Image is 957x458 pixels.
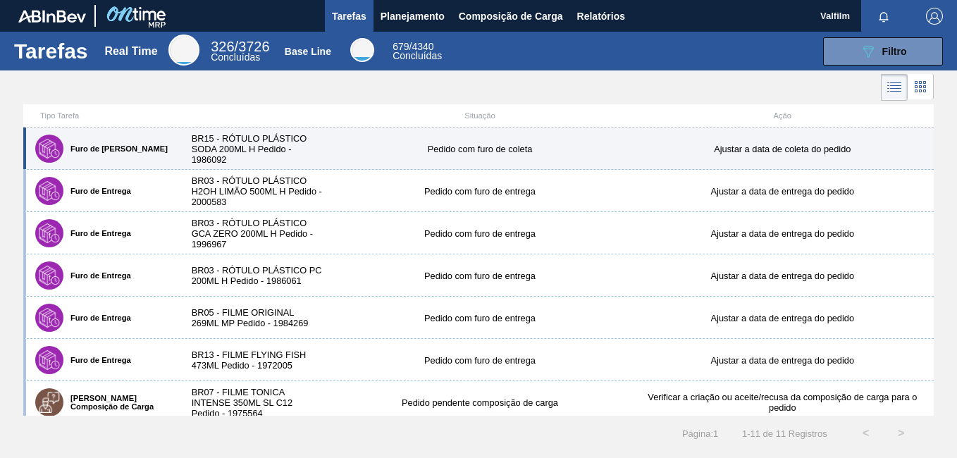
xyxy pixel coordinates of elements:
[381,8,445,25] span: Planejamento
[211,39,269,54] span: / 3726
[285,46,331,57] div: Base Line
[328,313,631,323] div: Pedido com furo de entrega
[178,349,329,371] div: BR13 - FILME FLYING FISH 473ML Pedido - 1972005
[63,187,131,195] label: Furo de Entrega
[178,218,329,249] div: BR03 - RÓTULO PLÁSTICO GCA ZERO 200ML H Pedido - 1996967
[882,46,907,57] span: Filtro
[178,265,329,286] div: BR03 - RÓTULO PLÁSTICO PC 200ML H Pedido - 1986061
[861,6,906,26] button: Notificações
[211,41,269,62] div: Real Time
[823,37,943,66] button: Filtro
[393,50,442,61] span: Concluídas
[682,428,718,439] span: Página : 1
[631,111,934,120] div: Ação
[104,45,157,58] div: Real Time
[631,228,934,239] div: Ajustar a data de entrega do pedido
[393,41,409,52] span: 679
[631,392,934,413] div: Verificar a criação ou aceite/recusa da composição de carga para o pedido
[328,111,631,120] div: Situação
[328,228,631,239] div: Pedido com furo de entrega
[178,307,329,328] div: BR05 - FILME ORIGINAL 269ML MP Pedido - 1984269
[328,144,631,154] div: Pedido com furo de coleta
[908,74,934,101] div: Visão em Cards
[577,8,625,25] span: Relatórios
[848,416,884,451] button: <
[328,397,631,408] div: Pedido pendente composição de carga
[631,144,934,154] div: Ajustar a data de coleta do pedido
[14,43,88,59] h1: Tarefas
[63,394,168,411] label: [PERSON_NAME] Composição de Carga
[328,271,631,281] div: Pedido com furo de entrega
[18,10,86,23] img: TNhmsLtSVTkK8tSr43FrP2fwEKptu5GPRR3wAAAABJRU5ErkJggg==
[393,42,442,61] div: Base Line
[926,8,943,25] img: Logout
[26,111,178,120] div: Tipo Tarefa
[393,41,433,52] span: / 4340
[63,229,131,237] label: Furo de Entrega
[178,175,329,207] div: BR03 - RÓTULO PLÁSTICO H2OH LIMÃO 500ML H Pedido - 2000583
[739,428,827,439] span: 1 - 11 de 11 Registros
[168,35,199,66] div: Real Time
[211,51,260,63] span: Concluídas
[631,355,934,366] div: Ajustar a data de entrega do pedido
[328,355,631,366] div: Pedido com furo de entrega
[178,133,329,165] div: BR15 - RÓTULO PLÁSTICO SODA 200ML H Pedido - 1986092
[63,144,168,153] label: Furo de [PERSON_NAME]
[63,356,131,364] label: Furo de Entrega
[211,39,234,54] span: 326
[881,74,908,101] div: Visão em Lista
[328,186,631,197] div: Pedido com furo de entrega
[459,8,563,25] span: Composição de Carga
[332,8,366,25] span: Tarefas
[350,38,374,62] div: Base Line
[884,416,919,451] button: >
[631,186,934,197] div: Ajustar a data de entrega do pedido
[631,313,934,323] div: Ajustar a data de entrega do pedido
[631,271,934,281] div: Ajustar a data de entrega do pedido
[63,314,131,322] label: Furo de Entrega
[63,271,131,280] label: Furo de Entrega
[178,387,329,419] div: BR07 - FILME TONICA INTENSE 350ML SL C12 Pedido - 1975564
